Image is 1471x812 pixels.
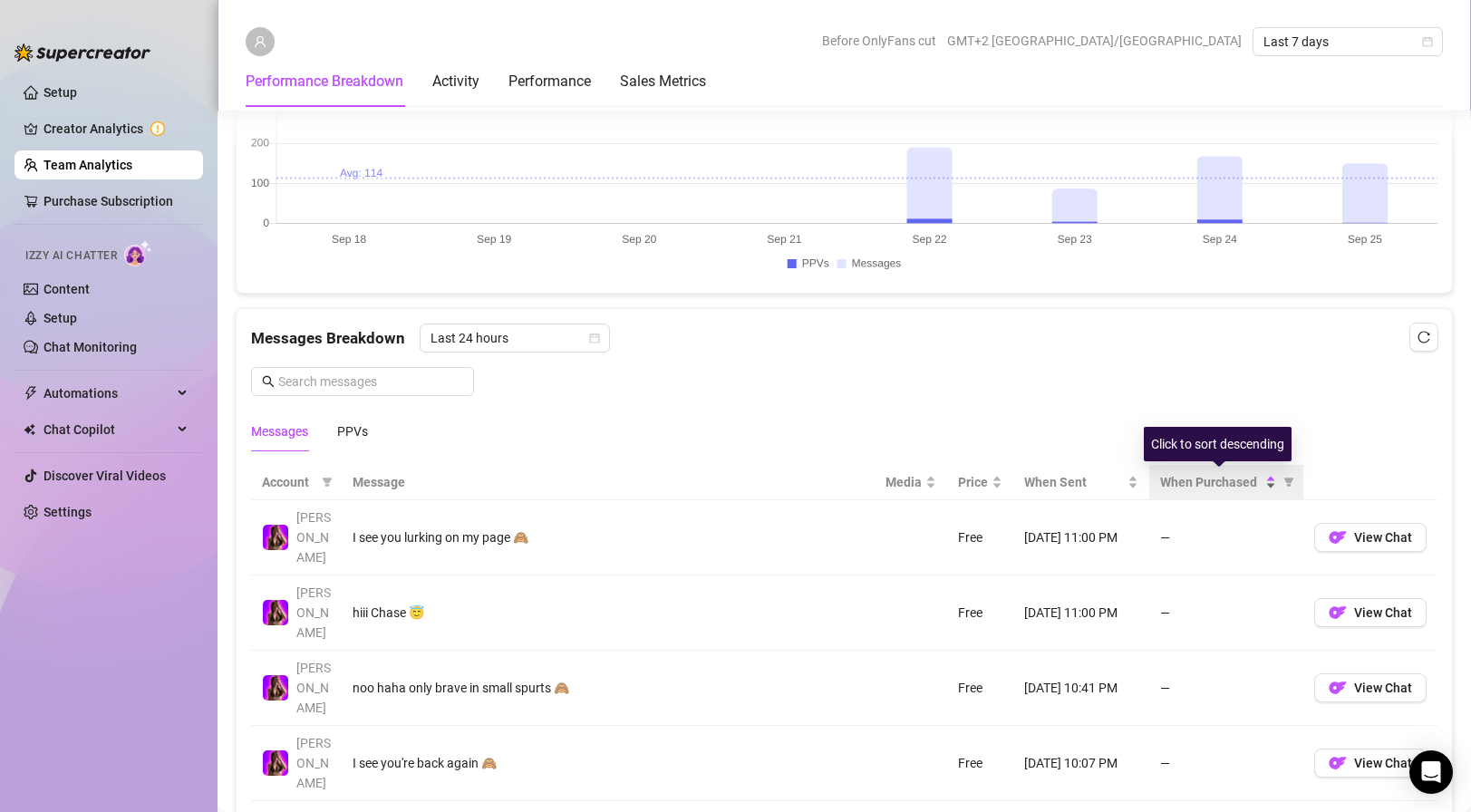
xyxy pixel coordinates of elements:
[1314,523,1427,552] button: OFView Chat
[1422,36,1433,47] span: calendar
[1314,685,1427,700] a: OFView Chat
[44,469,166,483] a: Discover Viral Videos
[1354,756,1412,770] span: View Chat
[1280,469,1298,496] span: filter
[1418,331,1430,343] span: reload
[1314,598,1427,627] button: OFView Chat
[1314,610,1427,624] a: OFView Chat
[1024,472,1124,492] span: When Sent
[44,311,77,325] a: Setup
[44,340,137,354] a: Chat Monitoring
[947,651,1013,726] td: Free
[44,85,77,100] a: Setup
[322,477,333,488] span: filter
[1013,575,1149,651] td: [DATE] 11:00 PM
[262,472,315,492] span: Account
[1149,575,1303,651] td: —
[246,71,403,92] div: Performance Breakdown
[1329,679,1347,697] img: OF
[254,35,266,48] span: user
[1013,500,1149,575] td: [DATE] 11:00 PM
[620,71,706,92] div: Sales Metrics
[44,187,189,216] a: Purchase Subscription
[1149,465,1303,500] th: When Purchased
[263,750,288,776] img: Alexis
[1149,726,1303,801] td: —
[353,527,864,547] div: I see you lurking on my page 🙈
[124,240,152,266] img: AI Chatter
[886,472,922,492] span: Media
[251,421,308,441] div: Messages
[337,421,368,441] div: PPVs
[262,375,275,388] span: search
[296,510,331,565] span: [PERSON_NAME]
[431,324,599,352] span: Last 24 hours
[44,158,132,172] a: Team Analytics
[1314,535,1427,549] a: OFView Chat
[278,372,463,391] input: Search messages
[1314,749,1427,778] button: OFView Chat
[353,753,864,773] div: I see you're back again 🙈
[44,379,172,408] span: Automations
[1283,477,1294,488] span: filter
[1013,651,1149,726] td: [DATE] 10:41 PM
[1354,605,1412,620] span: View Chat
[1149,500,1303,575] td: —
[1013,726,1149,801] td: [DATE] 10:07 PM
[263,525,288,550] img: Alexis
[1329,604,1347,622] img: OF
[822,27,936,54] span: Before OnlyFans cut
[589,333,600,343] span: calendar
[318,469,336,496] span: filter
[947,500,1013,575] td: Free
[947,726,1013,801] td: Free
[947,27,1242,54] span: GMT+2 [GEOGRAPHIC_DATA]/[GEOGRAPHIC_DATA]
[1144,427,1292,461] div: Click to sort descending
[342,465,875,500] th: Message
[263,675,288,701] img: Alexis
[1013,465,1149,500] th: When Sent
[1329,528,1347,546] img: OF
[44,415,172,444] span: Chat Copilot
[1314,673,1427,702] button: OFView Chat
[15,43,150,62] img: logo-BBDzfeDw.svg
[1354,530,1412,545] span: View Chat
[296,736,331,790] span: [PERSON_NAME]
[44,282,90,296] a: Content
[432,71,479,92] div: Activity
[1409,750,1453,794] div: Open Intercom Messenger
[44,505,92,519] a: Settings
[1354,681,1412,695] span: View Chat
[508,71,591,92] div: Performance
[24,423,35,436] img: Chat Copilot
[251,324,1437,353] div: Messages Breakdown
[296,661,331,715] span: [PERSON_NAME]
[353,603,864,623] div: hiii Chase 😇
[263,600,288,625] img: Alexis
[958,472,988,492] span: Price
[1149,651,1303,726] td: —
[1160,472,1262,492] span: When Purchased
[353,678,864,698] div: noo haha only brave in small spurts 🙈
[947,465,1013,500] th: Price
[25,247,117,265] span: Izzy AI Chatter
[296,585,331,640] span: [PERSON_NAME]
[24,386,38,401] span: thunderbolt
[875,465,947,500] th: Media
[947,575,1013,651] td: Free
[1314,760,1427,775] a: OFView Chat
[44,114,189,143] a: Creator Analytics exclamation-circle
[1263,28,1432,55] span: Last 7 days
[1329,754,1347,772] img: OF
